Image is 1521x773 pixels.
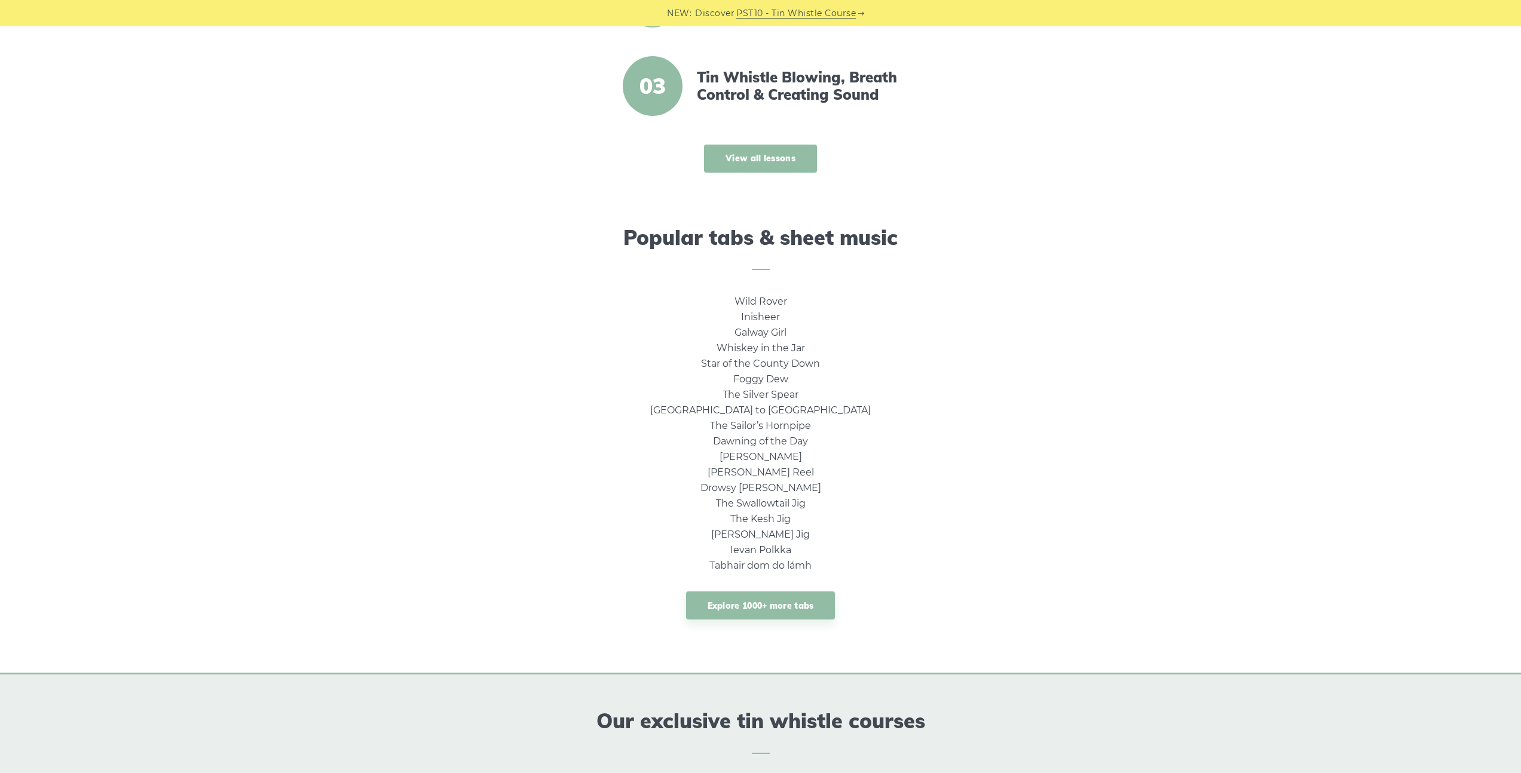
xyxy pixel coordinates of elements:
[710,420,811,431] a: The Sailor’s Hornpipe
[720,451,802,462] a: [PERSON_NAME]
[686,591,836,619] a: Explore 1000+ more tabs
[708,467,814,478] a: [PERSON_NAME] Reel
[736,7,856,20] a: PST10 - Tin Whistle Course
[735,296,787,307] a: Wild Rover
[424,709,1098,754] h2: Our exclusive tin whistle courses
[695,7,735,20] span: Discover
[667,7,691,20] span: NEW:
[650,404,871,416] a: [GEOGRAPHIC_DATA] to [GEOGRAPHIC_DATA]
[697,69,902,103] a: Tin Whistle Blowing, Breath Control & Creating Sound
[713,435,808,447] a: Dawning of the Day
[424,226,1098,271] h2: Popular tabs & sheet music
[741,311,780,323] a: Inisheer
[733,373,788,385] a: Foggy Dew
[709,560,812,571] a: Tabhair dom do lámh
[717,342,805,354] a: Whiskey in the Jar
[623,56,683,116] span: 03
[700,482,821,493] a: Drowsy [PERSON_NAME]
[701,358,820,369] a: Star of the County Down
[711,529,810,540] a: [PERSON_NAME] Jig
[730,513,791,524] a: The Kesh Jig
[704,145,817,173] a: View all lessons
[730,544,791,556] a: Ievan Polkka
[723,389,798,400] a: The Silver Spear
[735,327,786,338] a: Galway Girl
[716,498,806,509] a: The Swallowtail Jig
